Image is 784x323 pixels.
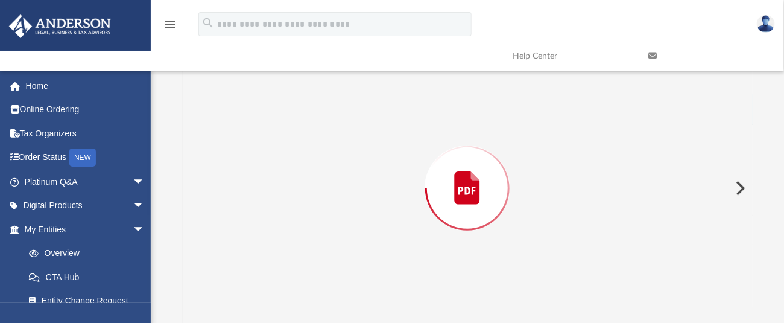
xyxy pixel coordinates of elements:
[8,194,163,218] a: Digital Productsarrow_drop_down
[726,171,753,205] button: Next File
[133,217,157,242] span: arrow_drop_down
[17,289,163,313] a: Entity Change Request
[8,170,163,194] a: Platinum Q&Aarrow_drop_down
[5,14,115,38] img: Anderson Advisors Platinum Portal
[757,15,775,33] img: User Pic
[8,74,163,98] a: Home
[8,146,163,170] a: Order StatusNEW
[8,121,163,146] a: Tax Organizers
[163,17,177,31] i: menu
[133,194,157,219] span: arrow_drop_down
[17,241,163,266] a: Overview
[69,149,96,167] div: NEW
[133,170,157,194] span: arrow_drop_down
[8,98,163,122] a: Online Ordering
[17,265,163,289] a: CTA Hub
[504,32,639,80] a: Help Center
[8,217,163,241] a: My Entitiesarrow_drop_down
[163,23,177,31] a: menu
[201,16,215,30] i: search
